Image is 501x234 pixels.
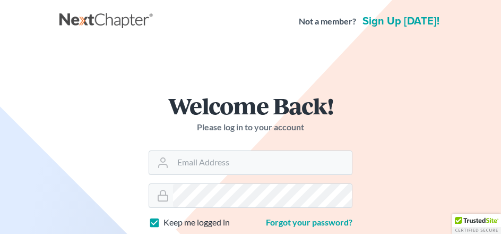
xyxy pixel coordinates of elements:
[163,216,230,229] label: Keep me logged in
[299,15,356,28] strong: Not a member?
[266,217,352,227] a: Forgot your password?
[149,121,352,133] p: Please log in to your account
[452,214,501,234] div: TrustedSite Certified
[173,151,352,174] input: Email Address
[360,16,442,27] a: Sign up [DATE]!
[149,94,352,117] h1: Welcome Back!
